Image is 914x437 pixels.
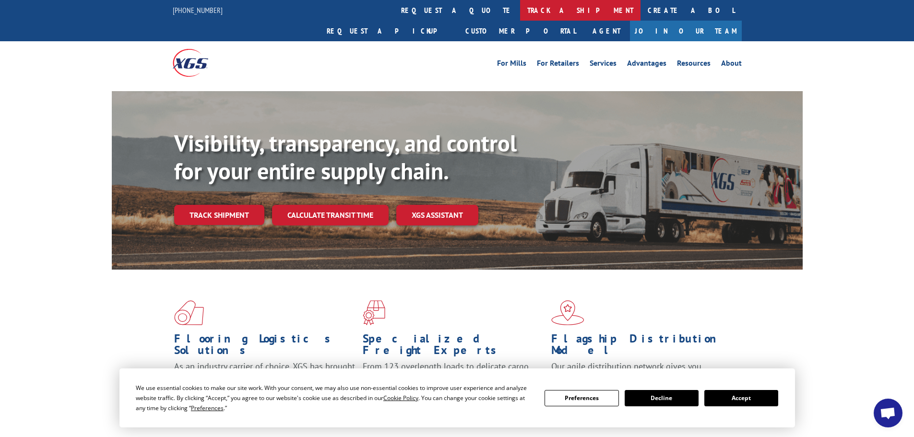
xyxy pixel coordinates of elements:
[173,5,223,15] a: [PHONE_NUMBER]
[383,394,418,402] span: Cookie Policy
[174,205,264,225] a: Track shipment
[174,300,204,325] img: xgs-icon-total-supply-chain-intelligence-red
[119,368,795,427] div: Cookie Consent Prompt
[272,205,389,225] a: Calculate transit time
[627,59,666,70] a: Advantages
[625,390,699,406] button: Decline
[396,205,478,225] a: XGS ASSISTANT
[497,59,526,70] a: For Mills
[551,333,733,361] h1: Flagship Distribution Model
[363,361,544,403] p: From 123 overlength loads to delicate cargo, our experienced staff knows the best way to move you...
[704,390,778,406] button: Accept
[677,59,711,70] a: Resources
[363,300,385,325] img: xgs-icon-focused-on-flooring-red
[191,404,224,412] span: Preferences
[721,59,742,70] a: About
[545,390,618,406] button: Preferences
[174,361,355,395] span: As an industry carrier of choice, XGS has brought innovation and dedication to flooring logistics...
[174,128,517,186] b: Visibility, transparency, and control for your entire supply chain.
[590,59,617,70] a: Services
[136,383,533,413] div: We use essential cookies to make our site work. With your consent, we may also use non-essential ...
[537,59,579,70] a: For Retailers
[874,399,902,427] div: Open chat
[551,300,584,325] img: xgs-icon-flagship-distribution-model-red
[174,333,356,361] h1: Flooring Logistics Solutions
[458,21,583,41] a: Customer Portal
[630,21,742,41] a: Join Our Team
[583,21,630,41] a: Agent
[551,361,728,383] span: Our agile distribution network gives you nationwide inventory management on demand.
[320,21,458,41] a: Request a pickup
[363,333,544,361] h1: Specialized Freight Experts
